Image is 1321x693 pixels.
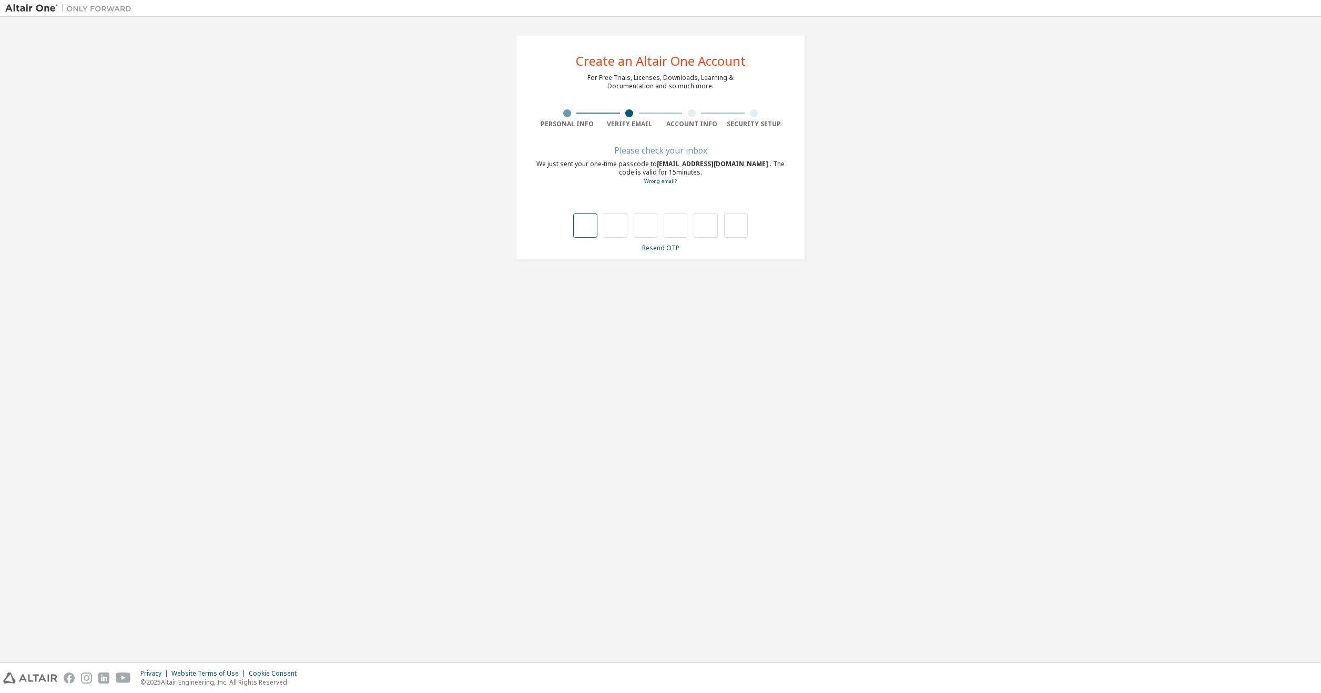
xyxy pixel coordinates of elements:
div: Personal Info [536,120,598,128]
div: Security Setup [723,120,786,128]
a: Go back to the registration form [644,178,677,185]
img: Altair One [5,3,137,14]
div: Please check your inbox [536,147,785,154]
div: Create an Altair One Account [576,55,746,67]
img: youtube.svg [116,672,131,684]
img: instagram.svg [81,672,92,684]
div: Verify Email [598,120,661,128]
div: We just sent your one-time passcode to . The code is valid for 15 minutes. [536,160,785,186]
a: Resend OTP [642,243,679,252]
img: linkedin.svg [98,672,109,684]
div: Account Info [660,120,723,128]
div: For Free Trials, Licenses, Downloads, Learning & Documentation and so much more. [587,74,734,90]
div: Website Terms of Use [171,669,249,678]
img: altair_logo.svg [3,672,57,684]
p: © 2025 Altair Engineering, Inc. All Rights Reserved. [140,678,303,687]
div: Cookie Consent [249,669,303,678]
div: Privacy [140,669,171,678]
span: [EMAIL_ADDRESS][DOMAIN_NAME] [657,159,770,168]
img: facebook.svg [64,672,75,684]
